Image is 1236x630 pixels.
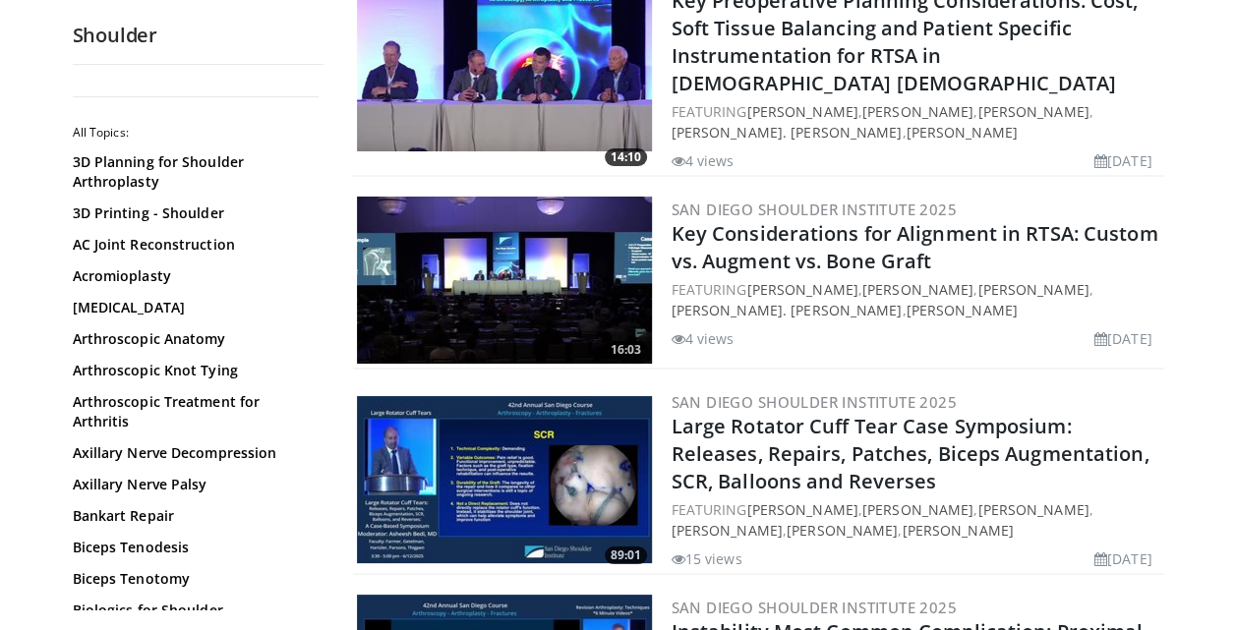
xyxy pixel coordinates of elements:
li: 15 views [672,548,742,569]
a: [PERSON_NAME] [672,521,783,540]
a: Acromioplasty [73,266,314,286]
a: San Diego Shoulder Institute 2025 [672,598,957,617]
h2: All Topics: [73,125,319,141]
span: 89:01 [605,546,647,564]
img: 5df45364-e4a4-4fc8-8727-b11fb78b4c46.300x170_q85_crop-smart_upscale.jpg [357,197,652,364]
a: Key Considerations for Alignment in RTSA: Custom vs. Augment vs. Bone Graft [672,220,1158,274]
div: FEATURING , , , , , [672,499,1160,541]
a: Bankart Repair [73,506,314,526]
a: [PERSON_NAME] [862,102,973,121]
a: Large Rotator Cuff Tear Case Symposium: Releases, Repairs, Patches, Biceps Augmentation, SCR, Bal... [672,413,1149,494]
span: 14:10 [605,148,647,166]
a: Biceps Tenotomy [73,569,314,589]
a: Axillary Nerve Palsy [73,475,314,494]
a: 3D Printing - Shoulder [73,203,314,223]
a: 3D Planning for Shoulder Arthroplasty [73,152,314,192]
img: 7a62cfd3-e010-4022-9fb4-b800619bc9ac.300x170_q85_crop-smart_upscale.jpg [357,396,652,563]
a: [PERSON_NAME] [862,500,973,519]
a: San Diego Shoulder Institute 2025 [672,200,957,219]
a: [PERSON_NAME] [862,280,973,299]
a: 16:03 [357,197,652,364]
a: Arthroscopic Anatomy [73,329,314,349]
div: FEATURING , , , , [672,101,1160,143]
a: [PERSON_NAME] [906,301,1017,319]
a: Biceps Tenodesis [73,538,314,557]
div: FEATURING , , , , [672,279,1160,320]
a: [PERSON_NAME] [902,521,1013,540]
a: Axillary Nerve Decompression [73,443,314,463]
a: [PERSON_NAME] [746,280,857,299]
a: AC Joint Reconstruction [73,235,314,255]
a: [PERSON_NAME] [746,102,857,121]
a: 89:01 [357,396,652,563]
a: Biologics for Shoulder [73,601,314,620]
li: 4 views [672,328,735,349]
a: [PERSON_NAME] [977,102,1089,121]
a: [PERSON_NAME] [977,280,1089,299]
a: [PERSON_NAME] [977,500,1089,519]
a: San Diego Shoulder Institute 2025 [672,392,957,412]
li: [DATE] [1094,150,1152,171]
h2: Shoulder [73,23,324,48]
a: Arthroscopic Treatment for Arthritis [73,392,314,431]
a: [PERSON_NAME] [787,521,898,540]
a: [PERSON_NAME] [906,123,1017,142]
a: Arthroscopic Knot Tying [73,361,314,380]
a: [PERSON_NAME]. [PERSON_NAME] [672,301,903,319]
span: 16:03 [605,341,647,359]
li: 4 views [672,150,735,171]
a: [MEDICAL_DATA] [73,298,314,317]
li: [DATE] [1094,328,1152,349]
li: [DATE] [1094,548,1152,569]
a: [PERSON_NAME]. [PERSON_NAME] [672,123,903,142]
a: [PERSON_NAME] [746,500,857,519]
